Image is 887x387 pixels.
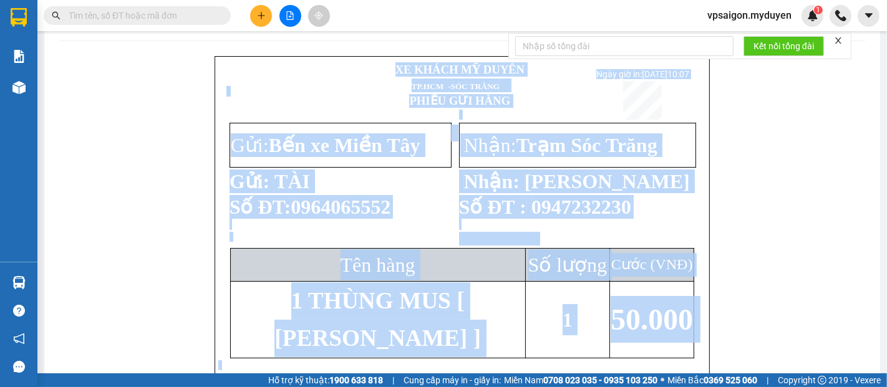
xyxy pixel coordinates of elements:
[543,375,657,385] strong: 0708 023 035 - 0935 103 250
[744,36,824,56] button: Kết nối tổng đài
[12,81,26,94] img: warehouse-icon
[528,254,608,276] span: Số lượng
[286,11,294,20] span: file-add
[230,196,291,218] span: Số ĐT:
[230,170,269,193] strong: Gửi:
[818,376,826,385] span: copyright
[12,50,26,63] img: solution-icon
[863,10,875,21] span: caret-down
[525,170,690,193] span: [PERSON_NAME]
[642,69,689,79] span: [DATE]
[250,5,272,27] button: plus
[404,373,501,387] span: Cung cấp máy in - giấy in:
[807,10,818,21] img: icon-new-feature
[814,6,823,14] sup: 1
[858,5,880,27] button: caret-down
[395,63,525,76] strong: XE KHÁCH MỸ DUYÊN
[459,196,526,218] strong: Số ĐT :
[279,5,301,27] button: file-add
[754,39,814,53] span: Kết nối tổng đài
[515,36,734,56] input: Nhập số tổng đài
[13,361,25,373] span: message
[274,170,310,193] span: TÀI
[697,7,802,23] span: vpsaigon.myduyen
[464,170,520,193] strong: Nhận:
[767,373,768,387] span: |
[661,378,664,383] span: ⚪️
[269,134,420,156] span: Bến xe Miền Tây
[69,9,216,22] input: Tìm tên, số ĐT hoặc mã đơn
[52,11,61,20] span: search
[504,373,657,387] span: Miền Nam
[588,69,698,79] p: Ngày giờ in:
[12,77,111,123] span: Bến xe Miền Tây
[531,196,631,218] span: 0947232230
[834,36,843,45] span: close
[835,10,846,21] img: phone-icon
[314,11,323,20] span: aim
[12,276,26,289] img: warehouse-icon
[118,43,219,56] strong: PHIẾU GỬI HÀNG
[611,303,693,336] span: 50.000
[392,373,394,387] span: |
[611,256,693,272] span: Cước (VNĐ)
[464,134,657,156] span: Nhận:
[268,373,383,387] span: Hỗ trợ kỹ thuật:
[409,94,510,107] strong: PHIẾU GỬI HÀNG
[308,5,330,27] button: aim
[704,375,757,385] strong: 0369 525 060
[563,308,573,331] span: 1
[120,31,208,40] span: TP.HCM -SÓC TRĂNG
[13,305,25,317] span: question-circle
[341,254,415,276] span: Tên hàng
[11,8,27,27] img: logo-vxr
[13,333,25,345] span: notification
[816,6,820,14] span: 1
[104,12,233,25] strong: XE KHÁCH MỸ DUYÊN
[291,196,390,218] span: 0964065552
[274,288,481,351] span: 1 THÙNG MUS [ [PERSON_NAME] ]
[516,134,657,156] span: Trạm Sóc Trăng
[667,69,689,79] span: 10:07
[257,11,266,20] span: plus
[329,375,383,385] strong: 1900 633 818
[412,82,500,91] span: TP.HCM -SÓC TRĂNG
[231,134,420,156] span: Gửi:
[667,373,757,387] span: Miền Bắc
[12,77,111,123] span: Gửi:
